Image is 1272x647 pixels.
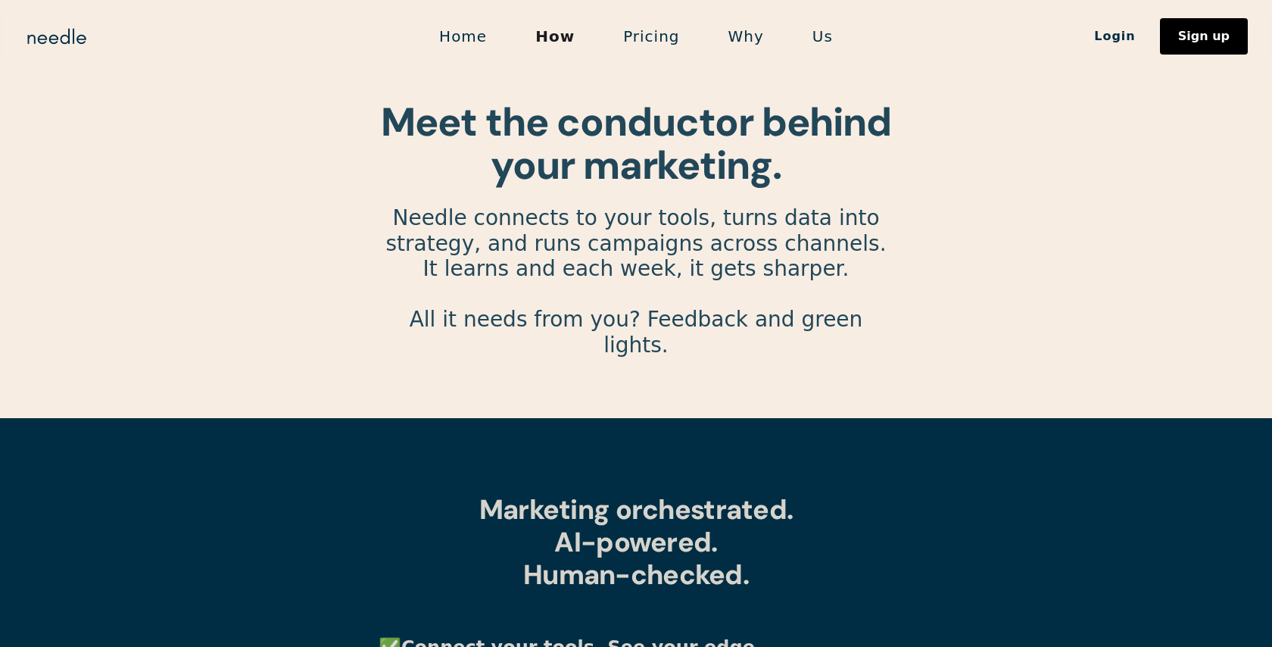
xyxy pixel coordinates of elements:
[704,20,788,52] a: Why
[1178,30,1230,42] div: Sign up
[1160,18,1248,55] a: Sign up
[381,96,890,191] strong: Meet the conductor behind your marketing.
[479,492,793,592] strong: Marketing orchestrated. AI-powered. Human-checked.
[415,20,511,52] a: Home
[788,20,857,52] a: Us
[379,205,893,383] p: Needle connects to your tools, turns data into strategy, and runs campaigns across channels. It l...
[511,20,599,52] a: How
[1070,23,1160,49] a: Login
[599,20,703,52] a: Pricing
